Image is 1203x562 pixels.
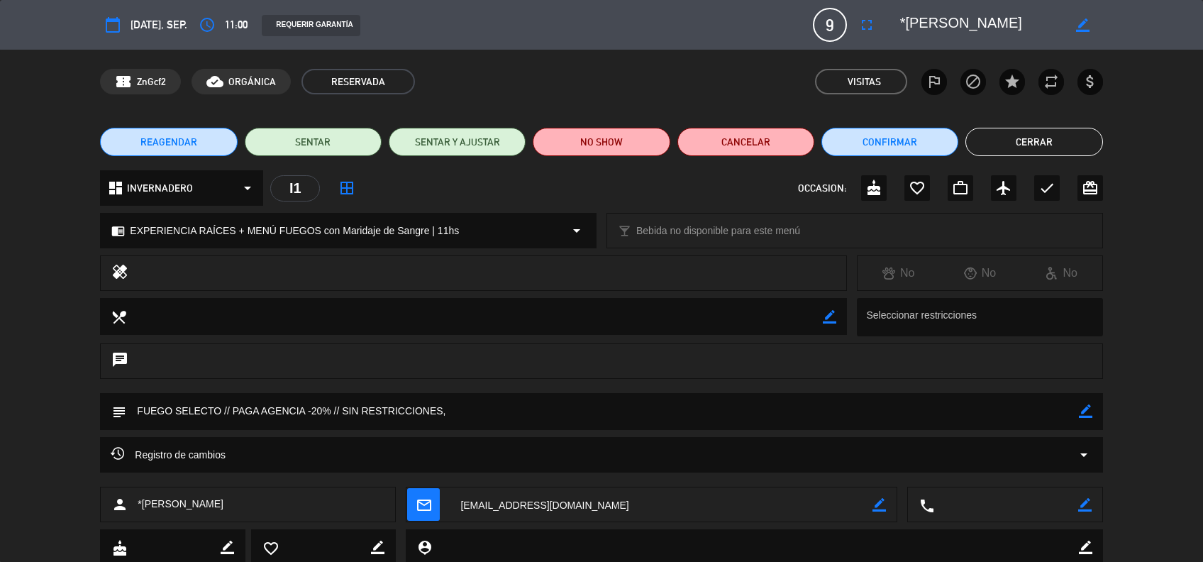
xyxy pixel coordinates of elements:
[389,128,526,156] button: SENTAR Y AJUSTAR
[821,128,958,156] button: Confirmar
[823,310,836,324] i: border_color
[909,180,926,197] i: favorite_border
[858,264,939,282] div: No
[111,351,128,371] i: chat
[939,264,1021,282] div: No
[677,128,814,156] button: Cancelar
[206,73,223,90] i: cloud_done
[111,224,125,238] i: chrome_reader_mode
[1038,180,1055,197] i: check
[848,74,881,90] em: Visitas
[111,496,128,513] i: person
[127,180,193,197] span: INVERNADERO
[952,180,969,197] i: work_outline
[130,223,459,239] span: EXPERIENCIA RAÍCES + MENÚ FUEGOS con Maridaje de Sangre | 11hs
[301,69,415,94] span: RESERVADA
[137,74,166,90] span: ZnGcf2
[416,497,431,512] i: mail_outline
[245,128,382,156] button: SENTAR
[1078,498,1092,512] i: border_color
[239,180,256,197] i: arrow_drop_down
[270,175,320,202] div: I1
[262,15,360,36] div: REQUERIR GARANTÍA
[636,223,800,239] span: Bebida no disponible para este menú
[194,12,220,38] button: access_time
[813,8,847,42] span: 9
[1082,180,1099,197] i: card_giftcard
[965,128,1102,156] button: Cerrar
[1075,446,1092,463] i: arrow_drop_down
[854,12,880,38] button: fullscreen
[111,446,226,463] span: Registro de cambios
[1079,404,1092,418] i: border_color
[865,180,882,197] i: cake
[225,16,248,33] span: 11:00
[100,128,237,156] button: REAGENDAR
[104,16,121,33] i: calendar_today
[995,180,1012,197] i: airplanemode_active
[872,498,886,512] i: border_color
[262,540,278,556] i: favorite_border
[1004,73,1021,90] i: star
[221,541,234,554] i: border_color
[416,539,432,555] i: person_pin
[926,73,943,90] i: outlined_flag
[798,180,846,197] span: OCCASION:
[111,404,126,419] i: subject
[199,16,216,33] i: access_time
[100,12,126,38] button: calendar_today
[1082,73,1099,90] i: attach_money
[858,16,875,33] i: fullscreen
[568,222,585,239] i: arrow_drop_down
[1021,264,1102,282] div: No
[107,180,124,197] i: dashboard
[371,541,384,554] i: border_color
[1076,18,1090,32] i: border_color
[111,540,127,556] i: cake
[338,180,355,197] i: border_all
[1079,541,1092,554] i: border_color
[533,128,670,156] button: NO SHOW
[965,73,982,90] i: block
[111,309,126,324] i: local_dining
[919,497,934,513] i: local_phone
[1043,73,1060,90] i: repeat
[228,74,276,90] span: ORGÁNICA
[140,135,197,150] span: REAGENDAR
[138,496,223,512] span: *[PERSON_NAME]
[131,16,187,33] span: [DATE], sep.
[618,224,631,238] i: local_bar
[115,73,132,90] span: confirmation_number
[111,263,128,283] i: healing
